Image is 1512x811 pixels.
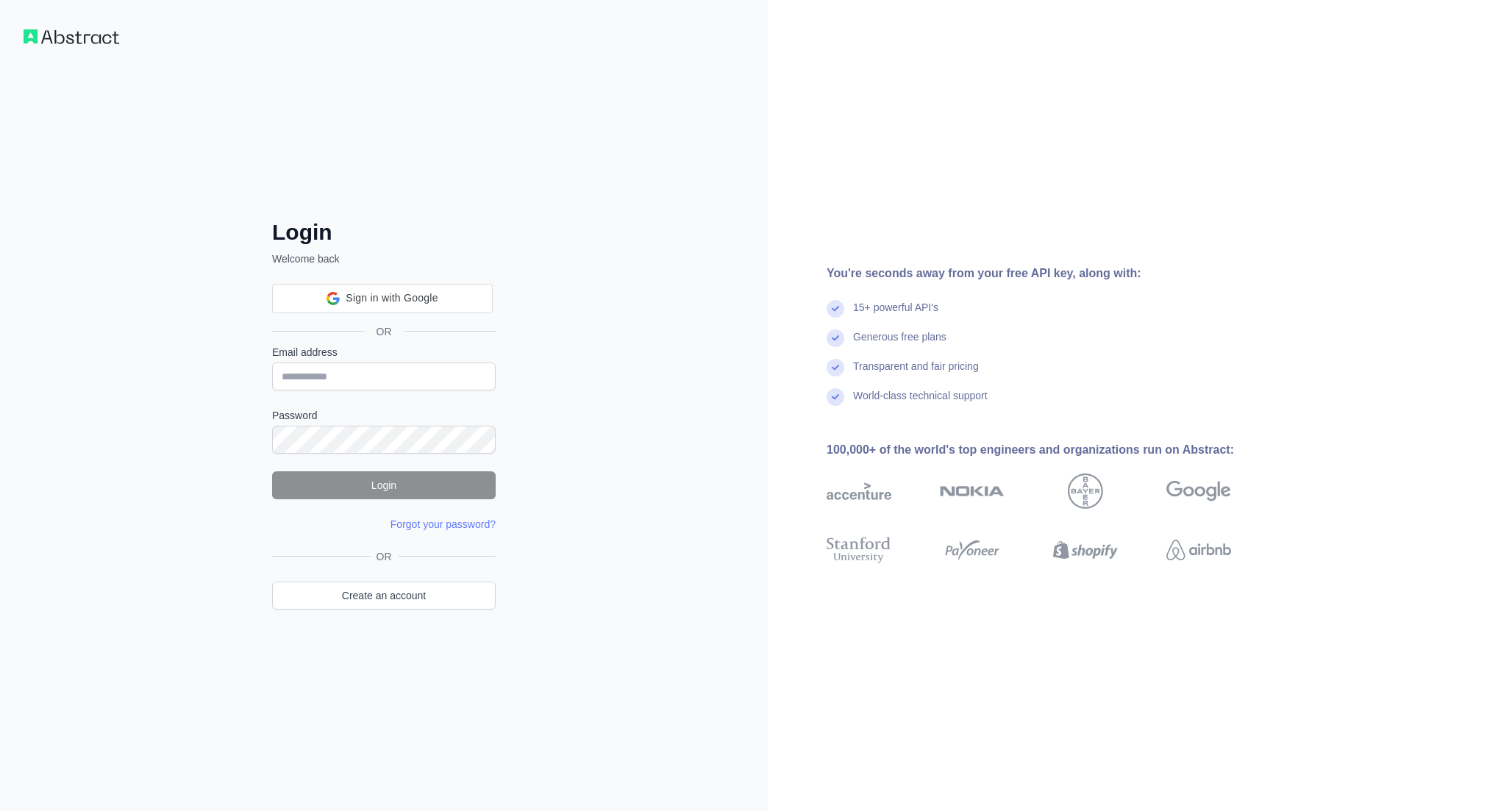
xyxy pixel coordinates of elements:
[940,474,1005,509] img: nokia
[827,534,891,566] img: stanford university
[1053,534,1118,566] img: shopify
[272,471,496,499] button: Login
[827,359,844,376] img: check mark
[827,265,1278,282] div: You're seconds away from your free API key, along with:
[853,300,938,329] div: 15+ powerful API's
[272,345,496,360] label: Email address
[853,329,946,359] div: Generous free plans
[827,329,844,347] img: check mark
[391,518,496,530] a: Forgot your password?
[272,251,496,266] p: Welcome back
[853,359,979,388] div: Transparent and fair pricing
[853,388,988,418] div: World-class technical support
[346,290,438,306] span: Sign in with Google
[272,408,496,423] label: Password
[371,549,398,564] span: OR
[940,534,1005,566] img: payoneer
[272,219,496,246] h2: Login
[827,441,1278,459] div: 100,000+ of the world's top engineers and organizations run on Abstract:
[24,29,119,44] img: Workflow
[827,474,891,509] img: accenture
[827,388,844,406] img: check mark
[272,284,493,313] div: Sign in with Google
[365,324,404,339] span: OR
[1068,474,1103,509] img: bayer
[827,300,844,318] img: check mark
[1166,534,1231,566] img: airbnb
[272,582,496,610] a: Create an account
[1166,474,1231,509] img: google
